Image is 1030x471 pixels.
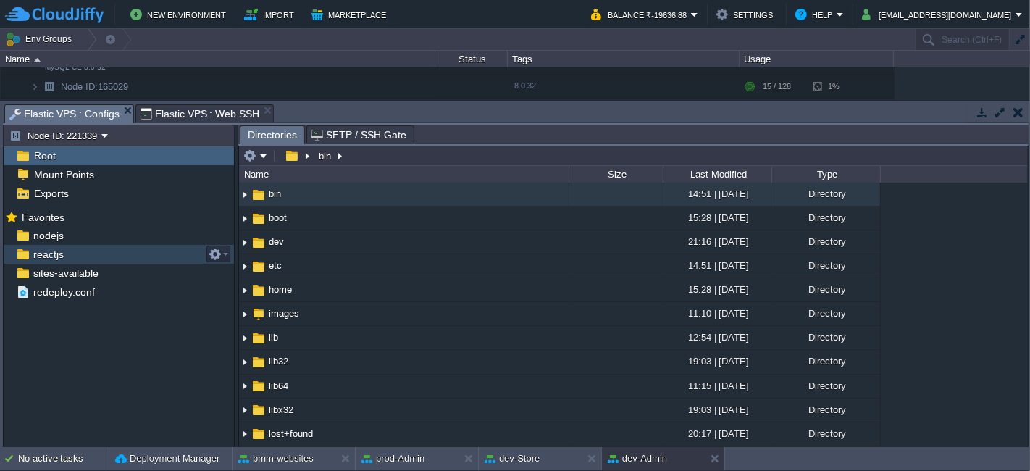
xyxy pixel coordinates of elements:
[30,267,101,280] a: sites-available
[30,248,66,261] a: reactjs
[39,75,59,98] img: AMDAwAAAACH5BAEAAAAALAAAAAABAAEAAAICRAEAOw==
[10,99,19,128] img: AMDAwAAAACH5BAEAAAAALAAAAAABAAEAAAICRAEAOw==
[663,375,771,397] div: 11:15 | [DATE]
[591,6,691,23] button: Balance ₹-19636.88
[663,350,771,372] div: 19:03 | [DATE]
[813,99,861,128] div: 18%
[311,126,406,143] span: SFTP / SSH Gate
[30,285,97,299] a: redeploy.conf
[663,422,771,445] div: 20:17 | [DATE]
[45,63,106,72] span: MySQL CE 8.0.32
[267,188,283,200] a: bin
[239,279,251,301] img: AMDAwAAAACH5BAEAAAAALAAAAAABAAEAAAICRAEAOw==
[663,302,771,325] div: 11:10 | [DATE]
[239,255,251,278] img: AMDAwAAAACH5BAEAAAAALAAAAAABAAEAAAICRAEAOw==
[508,51,739,67] div: Tags
[663,399,771,421] div: 19:03 | [DATE]
[59,80,130,93] span: 165029
[771,375,880,397] div: Directory
[771,254,880,277] div: Directory
[862,6,1016,23] button: [EMAIL_ADDRESS][DOMAIN_NAME]
[130,6,230,23] button: New Environment
[30,229,66,242] a: nodejs
[251,378,267,394] img: AMDAwAAAACH5BAEAAAAALAAAAAABAAEAAAICRAEAOw==
[248,126,297,144] span: Directories
[663,207,771,229] div: 15:28 | [DATE]
[251,354,267,370] img: AMDAwAAAACH5BAEAAAAALAAAAAABAAEAAAICRAEAOw==
[771,183,880,205] div: Directory
[771,278,880,301] div: Directory
[31,187,71,200] a: Exports
[251,402,267,418] img: AMDAwAAAACH5BAEAAAAALAAAAAABAAEAAAICRAEAOw==
[5,6,104,24] img: CloudJiffy
[267,283,294,296] a: home
[771,399,880,421] div: Directory
[31,149,58,162] a: Root
[663,183,771,205] div: 14:51 | [DATE]
[239,303,251,325] img: AMDAwAAAACH5BAEAAAAALAAAAAABAAEAAAICRAEAOw==
[240,166,569,183] div: Name
[34,58,41,62] img: AMDAwAAAACH5BAEAAAAALAAAAAABAAEAAAICRAEAOw==
[763,99,796,128] div: 41 / 128
[267,212,289,224] a: boot
[31,168,96,181] span: Mount Points
[267,259,284,272] a: etc
[663,254,771,277] div: 14:51 | [DATE]
[251,211,267,227] img: AMDAwAAAACH5BAEAAAAALAAAAAABAAEAAAICRAEAOw==
[19,211,67,224] span: Favorites
[317,149,335,162] button: bin
[771,446,880,469] div: Directory
[311,6,390,23] button: Marketplace
[251,307,267,322] img: AMDAwAAAACH5BAEAAAAALAAAAAABAAEAAAICRAEAOw==
[664,166,771,183] div: Last Modified
[267,404,296,416] span: libx32
[267,331,280,343] a: lib
[251,187,267,203] img: AMDAwAAAACH5BAEAAAAALAAAAAABAAEAAAICRAEAOw==
[267,428,315,440] a: lost+found
[251,235,267,251] img: AMDAwAAAACH5BAEAAAAALAAAAAABAAEAAAICRAEAOw==
[244,6,298,23] button: Import
[251,283,267,299] img: AMDAwAAAACH5BAEAAAAALAAAAAABAAEAAAICRAEAOw==
[251,330,267,346] img: AMDAwAAAACH5BAEAAAAALAAAAAABAAEAAAICRAEAOw==
[514,81,536,90] span: 8.0.32
[239,375,251,398] img: AMDAwAAAACH5BAEAAAAALAAAAAABAAEAAAICRAEAOw==
[9,105,120,123] span: Elastic VPS : Configs
[239,231,251,254] img: AMDAwAAAACH5BAEAAAAALAAAAAABAAEAAAICRAEAOw==
[663,446,771,469] div: 19:03 | [DATE]
[59,80,130,93] a: Node ID:165029
[771,326,880,349] div: Directory
[239,327,251,349] img: AMDAwAAAACH5BAEAAAAALAAAAAABAAEAAAICRAEAOw==
[795,6,837,23] button: Help
[30,75,39,98] img: AMDAwAAAACH5BAEAAAAALAAAAAABAAEAAAICRAEAOw==
[771,230,880,253] div: Directory
[771,302,880,325] div: Directory
[251,426,267,442] img: AMDAwAAAACH5BAEAAAAALAAAAAABAAEAAAICRAEAOw==
[763,75,791,98] div: 15 / 128
[267,307,301,320] a: images
[61,81,98,92] span: Node ID:
[115,451,219,466] button: Deployment Manager
[663,278,771,301] div: 15:28 | [DATE]
[436,51,507,67] div: Status
[813,75,861,98] div: 1%
[663,326,771,349] div: 12:54 | [DATE]
[267,236,286,248] span: dev
[18,447,109,470] div: No active tasks
[9,129,101,142] button: Node ID: 221339
[239,423,251,446] img: AMDAwAAAACH5BAEAAAAALAAAAAABAAEAAAICRAEAOw==
[267,355,290,367] a: lib32
[239,351,251,374] img: AMDAwAAAACH5BAEAAAAALAAAAAABAAEAAAICRAEAOw==
[361,451,424,466] button: prod-Admin
[771,422,880,445] div: Directory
